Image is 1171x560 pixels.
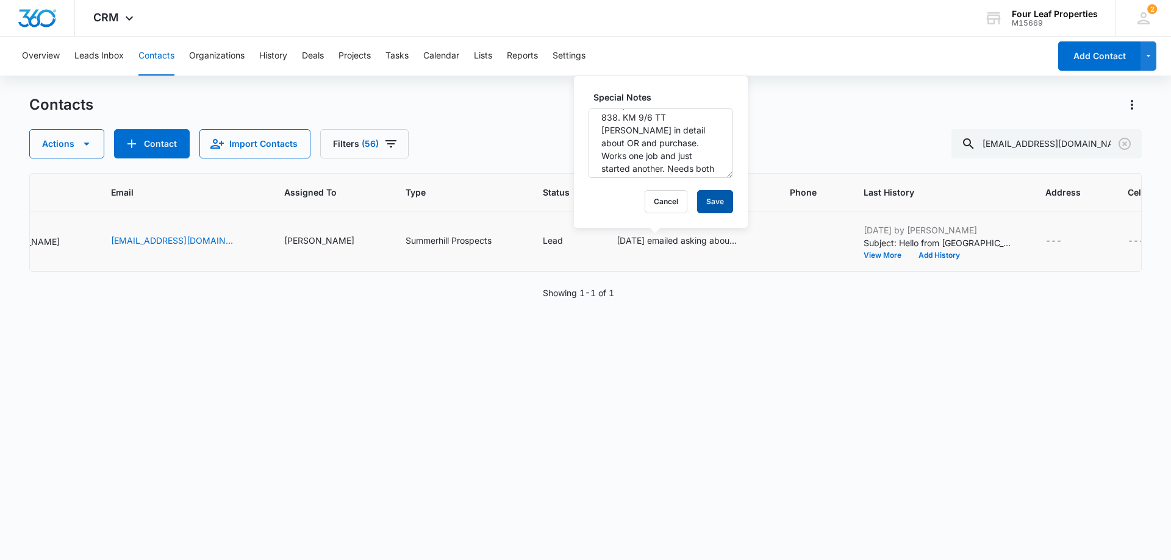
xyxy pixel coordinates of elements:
button: Actions [29,129,104,158]
button: Add History [910,252,969,259]
span: CRM [93,11,119,24]
span: Last History [864,186,998,199]
h1: Contacts [29,96,93,114]
div: account name [1012,9,1098,19]
div: --- [1045,234,1062,249]
div: Phone - (989) 941-5269 (989) 308-8509 - Select to Edit Field [790,239,812,253]
div: Cell Phone - - Select to Edit Field [1128,234,1166,249]
button: Projects [338,37,371,76]
div: Assigned To - Kelly Mursch - Select to Edit Field [284,234,376,249]
button: Actions [1122,95,1142,115]
div: Special Notes - 9/8/25 emailed asking about her application. I am calling her KM 1/21/25 TT Dawn ... [617,234,761,249]
textarea: [DATE] emailed asking about her application. I am calling her KM [DATE] TT [PERSON_NAME] [DATE] s... [589,108,733,178]
span: Assigned To [284,186,359,199]
button: Tasks [385,37,409,76]
button: Filters [320,129,409,158]
button: Reports [507,37,538,76]
button: Add Contact [114,129,190,158]
button: Lists [474,37,492,76]
div: Summerhill Prospects [406,234,492,247]
button: Leads Inbox [74,37,124,76]
button: Calendar [423,37,459,76]
label: Special Notes [593,91,738,104]
button: History [259,37,287,76]
button: Contacts [138,37,174,76]
div: --- [1128,234,1144,249]
div: [DATE] emailed asking about her application. I am calling her KM [DATE] TT [PERSON_NAME] [DATE] s... [617,234,739,247]
span: Address [1045,186,1081,199]
button: Organizations [189,37,245,76]
div: account id [1012,19,1098,27]
div: [PERSON_NAME] [284,234,354,247]
button: Cancel [645,190,687,213]
p: Subject: Hello from [GEOGRAPHIC_DATA] - - Looking for a New Place - We Have you Covered! Hello [P... [864,236,1016,249]
p: Showing 1-1 of 1 [543,286,614,299]
span: Phone [790,186,817,199]
div: Type - Summerhill Prospects - Select to Edit Field [406,234,514,249]
button: Add Contact [1058,41,1141,71]
button: Overview [22,37,60,76]
span: Type [406,186,496,199]
button: Import Contacts [199,129,310,158]
span: Email [111,186,237,199]
p: [DATE] by [PERSON_NAME] [864,224,1016,236]
span: Status [543,186,570,199]
button: View More [864,252,910,259]
input: Search Contacts [951,129,1142,158]
div: Lead [543,234,563,247]
div: Status - Lead - Select to Edit Field [543,234,585,249]
span: (56) [362,140,379,148]
span: 2 [1147,4,1157,14]
button: Settings [553,37,585,76]
div: Email - dawnr086@gmail.com dawnr086@gmail.com - Select to Edit Field [111,234,255,249]
button: Deals [302,37,324,76]
button: Save [697,190,733,213]
a: [EMAIL_ADDRESS][DOMAIN_NAME] [EMAIL_ADDRESS][DOMAIN_NAME] [111,234,233,247]
div: notifications count [1147,4,1157,14]
button: Clear [1115,134,1134,154]
div: Address - - Select to Edit Field [1045,234,1084,249]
